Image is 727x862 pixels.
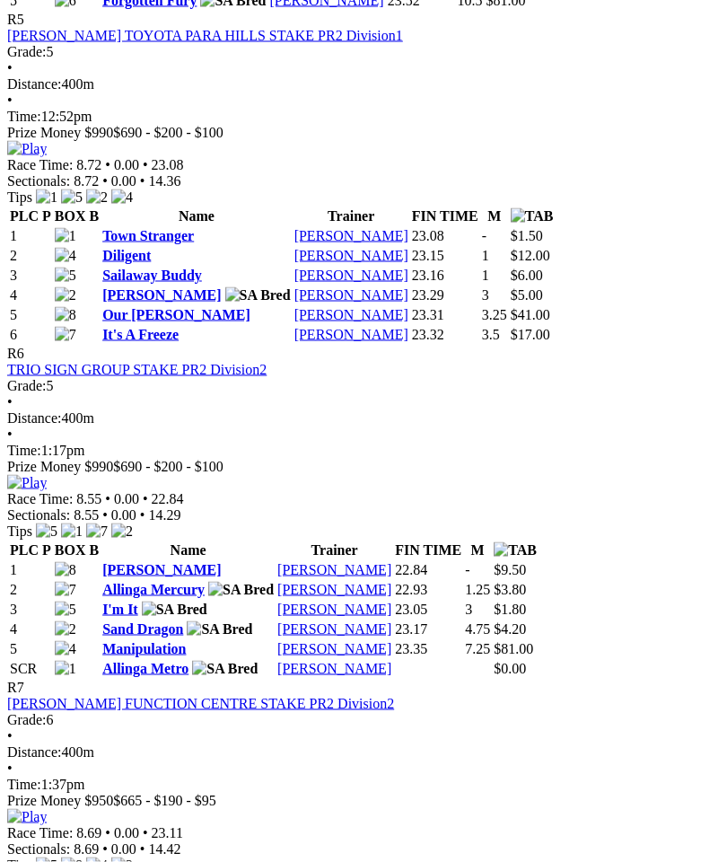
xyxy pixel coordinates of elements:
[7,475,47,491] img: Play
[114,491,139,506] span: 0.00
[481,207,508,225] th: M
[9,306,52,324] td: 5
[152,491,184,506] span: 22.84
[7,507,70,523] span: Sectionals:
[55,287,76,303] img: 2
[294,228,408,243] a: [PERSON_NAME]
[86,523,108,540] img: 7
[152,825,183,840] span: 23.11
[9,326,52,344] td: 6
[411,286,479,304] td: 23.29
[511,248,550,263] span: $12.00
[7,809,47,825] img: Play
[511,327,550,342] span: $17.00
[9,640,52,658] td: 5
[511,208,554,224] img: TAB
[102,248,151,263] a: Diligent
[494,641,533,656] span: $81.00
[102,327,179,342] a: It's A Freeze
[102,641,186,656] a: Manipulation
[7,680,24,695] span: R7
[55,661,76,677] img: 1
[511,287,543,303] span: $5.00
[111,523,133,540] img: 2
[7,459,720,475] div: Prize Money $990
[7,410,61,426] span: Distance:
[276,541,392,559] th: Trainer
[9,660,52,678] td: SCR
[102,307,250,322] a: Our [PERSON_NAME]
[36,189,57,206] img: 1
[482,228,486,243] text: -
[7,109,41,124] span: Time:
[7,712,720,728] div: 6
[9,561,52,579] td: 1
[55,327,76,343] img: 7
[42,208,51,224] span: P
[9,267,52,285] td: 3
[7,125,720,141] div: Prize Money $990
[152,157,184,172] span: 23.08
[55,208,86,224] span: BOX
[494,562,526,577] span: $9.50
[7,728,13,743] span: •
[113,459,223,474] span: $690 - $200 - $100
[7,761,13,776] span: •
[294,287,408,303] a: [PERSON_NAME]
[277,661,391,676] a: [PERSON_NAME]
[148,173,180,189] span: 14.36
[7,443,41,458] span: Time:
[102,228,194,243] a: Town Stranger
[482,268,489,283] text: 1
[9,620,52,638] td: 4
[465,602,472,617] text: 3
[277,582,391,597] a: [PERSON_NAME]
[61,523,83,540] img: 1
[140,507,145,523] span: •
[7,410,720,427] div: 400m
[293,207,409,225] th: Trainer
[102,287,221,303] a: [PERSON_NAME]
[102,507,108,523] span: •
[142,602,207,618] img: SA Bred
[7,825,73,840] span: Race Time:
[105,825,110,840] span: •
[102,268,202,283] a: Sailaway Buddy
[494,542,537,559] img: TAB
[494,602,526,617] span: $1.80
[411,207,479,225] th: FIN TIME
[143,491,148,506] span: •
[411,267,479,285] td: 23.16
[465,562,469,577] text: -
[102,173,108,189] span: •
[208,582,274,598] img: SA Bred
[482,307,507,322] text: 3.25
[7,109,720,125] div: 12:52pm
[9,247,52,265] td: 2
[9,286,52,304] td: 4
[101,541,275,559] th: Name
[105,157,110,172] span: •
[113,125,223,140] span: $690 - $200 - $100
[114,825,139,840] span: 0.00
[7,443,720,459] div: 1:17pm
[140,173,145,189] span: •
[7,744,61,760] span: Distance:
[7,777,720,793] div: 1:37pm
[7,793,720,809] div: Prize Money $950
[7,394,13,409] span: •
[89,208,99,224] span: B
[55,562,76,578] img: 8
[294,327,408,342] a: [PERSON_NAME]
[465,621,490,637] text: 4.75
[511,268,543,283] span: $6.00
[394,601,462,619] td: 23.05
[76,157,101,172] span: 8.72
[464,541,491,559] th: M
[7,346,24,361] span: R6
[7,28,403,43] a: [PERSON_NAME] TOYOTA PARA HILLS STAKE PR2 Division1
[411,247,479,265] td: 23.15
[55,542,86,558] span: BOX
[7,189,32,205] span: Tips
[7,76,61,92] span: Distance:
